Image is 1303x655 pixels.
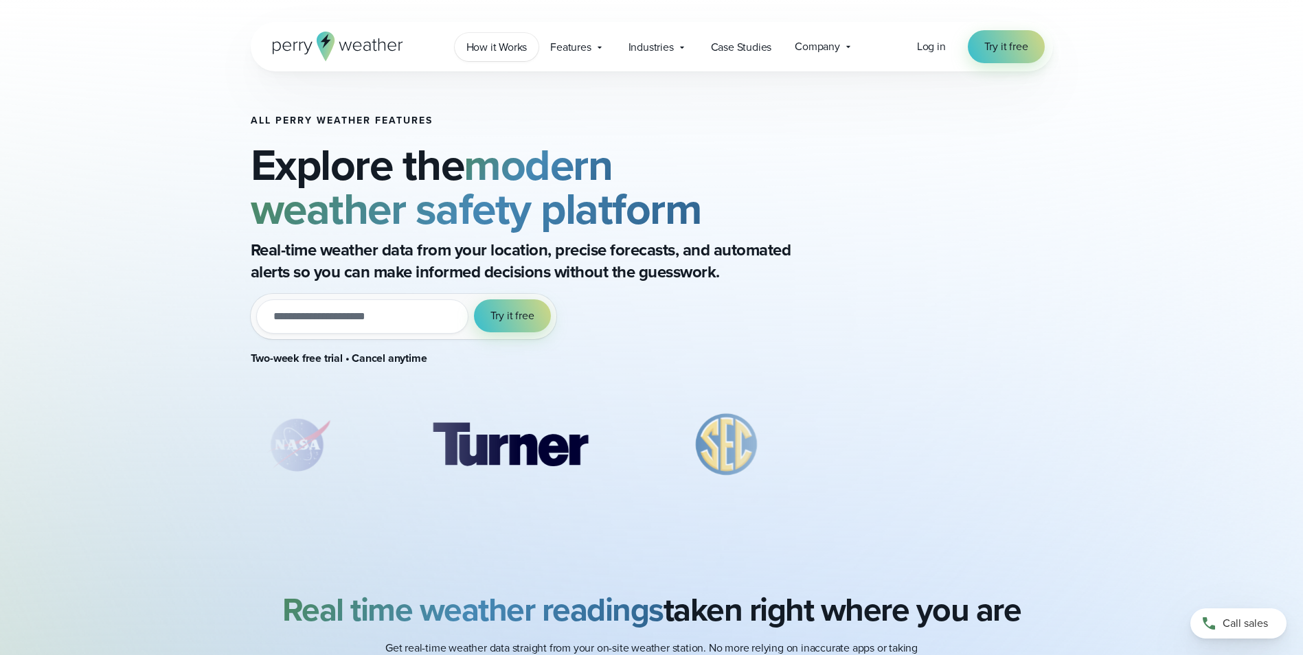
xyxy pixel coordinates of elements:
[490,308,534,324] span: Try it free
[917,38,946,55] a: Log in
[795,38,840,55] span: Company
[711,39,772,56] span: Case Studies
[1223,615,1268,632] span: Call sales
[251,411,847,486] div: slideshow
[550,39,591,56] span: Features
[984,38,1028,55] span: Try it free
[1190,608,1287,639] a: Call sales
[251,115,847,126] h1: All Perry Weather Features
[674,411,780,479] img: %E2%9C%85-SEC.svg
[917,38,946,54] span: Log in
[466,39,528,56] span: How it Works
[412,411,607,479] div: 2 of 8
[846,411,1041,479] img: Amazon-Air.svg
[250,411,346,479] div: 1 of 8
[251,143,847,231] h2: Explore the
[968,30,1045,63] a: Try it free
[674,411,780,479] div: 3 of 8
[251,239,800,283] p: Real-time weather data from your location, precise forecasts, and automated alerts so you can mak...
[282,585,664,634] strong: Real time weather readings
[251,133,702,241] strong: modern weather safety platform
[282,590,1021,629] h2: taken right where you are
[455,33,539,61] a: How it Works
[250,411,346,479] img: NASA.svg
[699,33,784,61] a: Case Studies
[474,299,551,332] button: Try it free
[251,350,427,366] strong: Two-week free trial • Cancel anytime
[412,411,607,479] img: Turner-Construction_1.svg
[846,411,1041,479] div: 4 of 8
[628,39,674,56] span: Industries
